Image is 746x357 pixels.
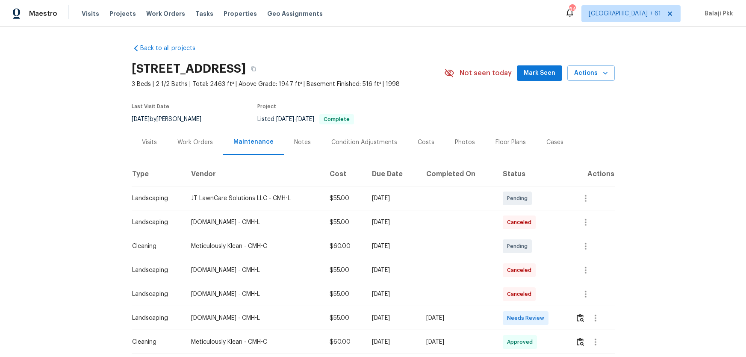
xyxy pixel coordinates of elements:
[426,338,489,346] div: [DATE]
[517,65,562,81] button: Mark Seen
[184,162,323,186] th: Vendor
[146,9,185,18] span: Work Orders
[191,338,316,346] div: Meticulously Klean - CMH-C
[701,9,733,18] span: Balaji Pkk
[575,308,585,328] button: Review Icon
[294,138,311,147] div: Notes
[257,104,276,109] span: Project
[132,242,177,251] div: Cleaning
[191,266,316,274] div: [DOMAIN_NAME] - CMH-L
[132,162,184,186] th: Type
[419,162,496,186] th: Completed On
[246,61,261,77] button: Copy Address
[546,138,563,147] div: Cases
[455,138,475,147] div: Photos
[191,290,316,298] div: [DOMAIN_NAME] - CMH-L
[372,338,413,346] div: [DATE]
[524,68,555,79] span: Mark Seen
[330,242,358,251] div: $60.00
[191,314,316,322] div: [DOMAIN_NAME] - CMH-L
[330,218,358,227] div: $55.00
[507,314,548,322] span: Needs Review
[195,11,213,17] span: Tasks
[296,116,314,122] span: [DATE]
[372,266,413,274] div: [DATE]
[589,9,661,18] span: [GEOGRAPHIC_DATA] + 61
[330,290,358,298] div: $55.00
[365,162,419,186] th: Due Date
[495,138,526,147] div: Floor Plans
[372,242,413,251] div: [DATE]
[132,80,444,89] span: 3 Beds | 2 1/2 Baths | Total: 2463 ft² | Above Grade: 1947 ft² | Basement Finished: 516 ft² | 1998
[132,116,150,122] span: [DATE]
[29,9,57,18] span: Maestro
[496,162,569,186] th: Status
[132,194,177,203] div: Landscaping
[224,9,257,18] span: Properties
[276,116,294,122] span: [DATE]
[507,338,536,346] span: Approved
[191,218,316,227] div: [DOMAIN_NAME] - CMH-L
[233,138,274,146] div: Maintenance
[330,314,358,322] div: $55.00
[267,9,323,18] span: Geo Assignments
[177,138,213,147] div: Work Orders
[567,65,615,81] button: Actions
[191,242,316,251] div: Meticulously Klean - CMH-C
[323,162,365,186] th: Cost
[132,266,177,274] div: Landscaping
[460,69,512,77] span: Not seen today
[330,266,358,274] div: $55.00
[372,218,413,227] div: [DATE]
[575,332,585,352] button: Review Icon
[418,138,434,147] div: Costs
[569,162,615,186] th: Actions
[142,138,157,147] div: Visits
[132,290,177,298] div: Landscaping
[132,44,214,53] a: Back to all projects
[82,9,99,18] span: Visits
[132,65,246,73] h2: [STREET_ADDRESS]
[132,338,177,346] div: Cleaning
[372,290,413,298] div: [DATE]
[507,218,535,227] span: Canceled
[320,117,353,122] span: Complete
[577,314,584,322] img: Review Icon
[132,114,212,124] div: by [PERSON_NAME]
[331,138,397,147] div: Condition Adjustments
[426,314,489,322] div: [DATE]
[191,194,316,203] div: JT LawnCare Solutions LLC - CMH-L
[132,314,177,322] div: Landscaping
[372,194,413,203] div: [DATE]
[577,338,584,346] img: Review Icon
[574,68,608,79] span: Actions
[372,314,413,322] div: [DATE]
[109,9,136,18] span: Projects
[132,218,177,227] div: Landscaping
[507,290,535,298] span: Canceled
[132,104,169,109] span: Last Visit Date
[330,194,358,203] div: $55.00
[276,116,314,122] span: -
[507,266,535,274] span: Canceled
[507,242,531,251] span: Pending
[507,194,531,203] span: Pending
[330,338,358,346] div: $60.00
[257,116,354,122] span: Listed
[569,5,575,14] div: 840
